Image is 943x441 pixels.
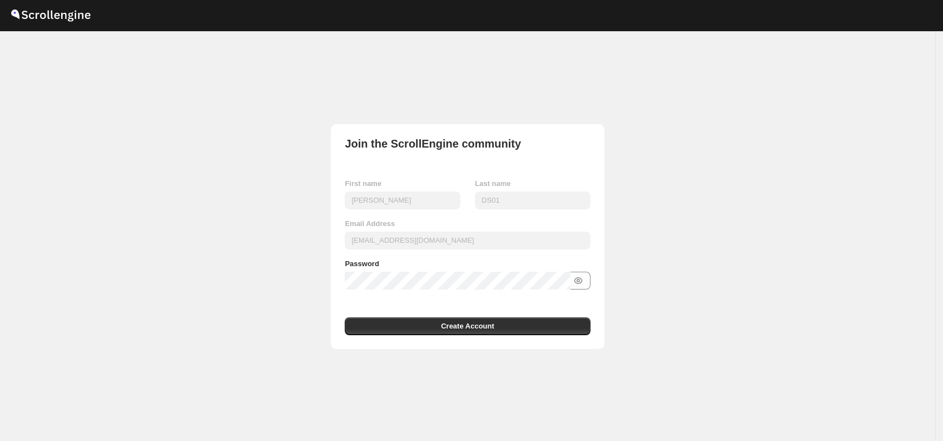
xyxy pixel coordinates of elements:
[345,259,379,268] b: Password
[345,138,521,149] div: Join the ScrollEngine community
[345,317,590,335] button: Create Account
[345,219,395,228] b: Email Address
[345,179,381,188] b: First name
[441,321,494,332] span: Create Account
[475,179,510,188] b: Last name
